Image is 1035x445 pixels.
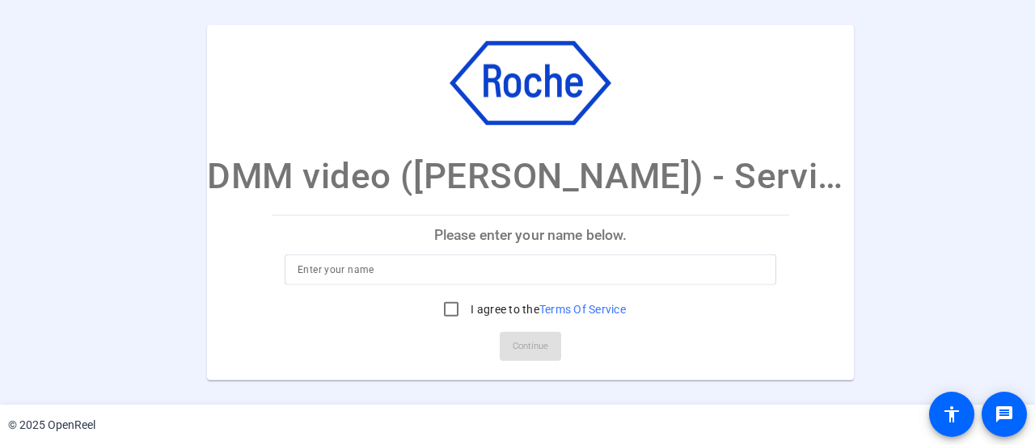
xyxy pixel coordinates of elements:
[8,417,95,434] div: © 2025 OpenReel
[298,260,763,279] input: Enter your name
[207,149,854,202] p: DMM video ([PERSON_NAME]) - Service Excellence
[995,405,1014,424] mat-icon: message
[272,215,789,254] p: Please enter your name below.
[539,303,626,316] a: Terms Of Service
[467,301,626,317] label: I agree to the
[450,40,611,124] img: company-logo
[942,405,961,424] mat-icon: accessibility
